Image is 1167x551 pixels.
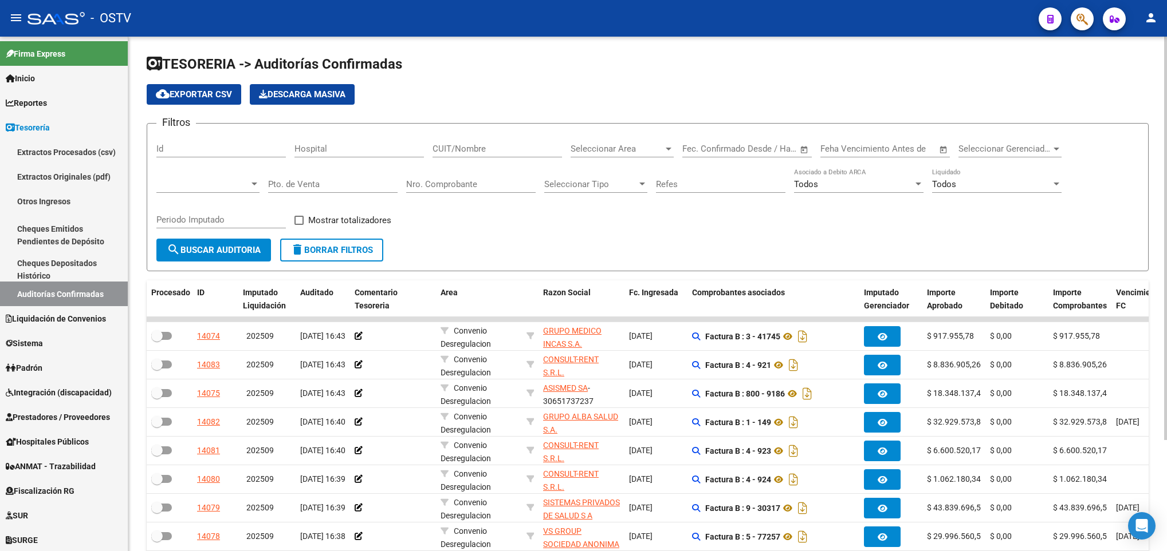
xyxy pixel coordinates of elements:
i: Descargar documento [795,528,810,546]
span: Exportar CSV [156,89,232,100]
strong: Factura B : 3 - 41745 [705,332,780,341]
span: [DATE] [629,446,653,455]
span: [DATE] [1116,417,1140,426]
span: Borrar Filtros [290,245,373,255]
span: Integración (discapacidad) [6,386,112,399]
datatable-header-cell: Importe Aprobado [922,280,985,318]
div: - 30718039734 [543,410,620,434]
datatable-header-cell: Importe Debitado [985,280,1048,318]
span: $ 1.062.180,34 [927,474,981,483]
span: [DATE] [1116,503,1140,512]
span: Convenio Desregulacion [441,383,491,406]
button: Borrar Filtros [280,239,383,261]
span: Convenio Desregulacion [441,498,491,520]
div: - 30710542372 [543,439,620,463]
span: [DATE] [1116,532,1140,541]
span: Inicio [6,72,35,85]
span: $ 917.955,78 [927,331,974,340]
datatable-header-cell: Procesado [147,280,192,318]
mat-icon: delete [290,243,304,256]
datatable-header-cell: Imputado Gerenciador [859,280,922,318]
span: Procesado [151,288,190,297]
span: ANMAT - Trazabilidad [6,460,96,473]
button: Open calendar [937,143,950,156]
span: SURGE [6,534,38,546]
span: CONSULT-RENT S.R.L. [543,355,599,377]
i: Descargar documento [786,470,801,489]
span: Convenio Desregulacion [441,526,491,549]
span: Convenio Desregulacion [441,441,491,463]
button: Open calendar [798,143,811,156]
span: Vencimiento FC [1116,288,1162,310]
span: Tesorería [6,121,50,134]
span: $ 32.929.573,80 [927,417,985,426]
span: Importe Aprobado [927,288,962,310]
span: [DATE] 16:39 [300,474,345,483]
span: $ 6.600.520,17 [1053,446,1107,455]
span: $ 18.348.137,40 [1053,389,1111,398]
strong: Factura B : 4 - 923 [705,446,771,455]
span: Sistema [6,337,43,350]
button: Buscar Auditoria [156,239,271,261]
datatable-header-cell: Auditado [296,280,350,318]
span: ASISMED SA [543,383,588,393]
input: Fecha inicio [682,144,729,154]
span: $ 0,00 [990,503,1012,512]
span: [DATE] [629,360,653,369]
span: $ 8.836.905,26 [927,360,981,369]
div: - 30710542372 [543,353,620,377]
datatable-header-cell: Area [436,280,522,318]
span: $ 32.929.573,80 [1053,417,1111,426]
span: 202509 [246,474,274,483]
span: $ 43.839.696,50 [927,503,985,512]
span: Auditado [300,288,333,297]
span: TESORERIA -> Auditorías Confirmadas [147,56,402,72]
span: [DATE] 16:43 [300,360,345,369]
span: GRUPO ALBA SALUD S.A. [543,412,618,434]
div: Open Intercom Messenger [1128,512,1156,540]
div: - 30709718165 [543,525,620,549]
i: Descargar documento [795,327,810,346]
span: $ 18.348.137,40 [927,389,985,398]
span: $ 6.600.520,17 [927,446,981,455]
span: Fc. Ingresada [629,288,678,297]
span: Seleccionar Gerenciador [958,144,1051,154]
div: 14078 [197,530,220,543]
div: 14079 [197,501,220,514]
span: Seleccionar Tipo [544,179,637,189]
input: Fecha fin [739,144,795,154]
button: Exportar CSV [147,84,241,105]
span: Firma Express [6,47,65,60]
datatable-header-cell: Fc. Ingresada [624,280,687,318]
span: GRUPO MEDICO INCAS S.A. [543,326,602,348]
span: Reportes [6,97,47,109]
span: [DATE] [629,532,653,541]
span: [DATE] [629,331,653,340]
span: [DATE] 16:40 [300,446,345,455]
span: $ 0,00 [990,417,1012,426]
div: 14081 [197,444,220,457]
span: Razon Social [543,288,591,297]
span: 202509 [246,360,274,369]
span: [DATE] [629,389,653,398]
span: SUR [6,509,28,522]
span: - OSTV [91,6,131,31]
span: 202509 [246,417,274,426]
span: Fiscalización RG [6,485,74,497]
span: $ 1.062.180,34 [1053,474,1107,483]
span: [DATE] 16:43 [300,331,345,340]
span: 202509 [246,446,274,455]
datatable-header-cell: Imputado Liquidación [238,280,296,318]
span: Prestadores / Proveedores [6,411,110,423]
datatable-header-cell: ID [192,280,238,318]
datatable-header-cell: Importe Comprobantes [1048,280,1111,318]
span: [DATE] [629,417,653,426]
span: Descarga Masiva [259,89,345,100]
span: Buscar Auditoria [167,245,261,255]
span: Todos [794,179,818,189]
strong: Factura B : 1 - 149 [705,418,771,427]
div: - 30711357056 [543,324,620,348]
strong: Factura B : 5 - 77257 [705,532,780,541]
span: $ 8.836.905,26 [1053,360,1107,369]
button: Descarga Masiva [250,84,355,105]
